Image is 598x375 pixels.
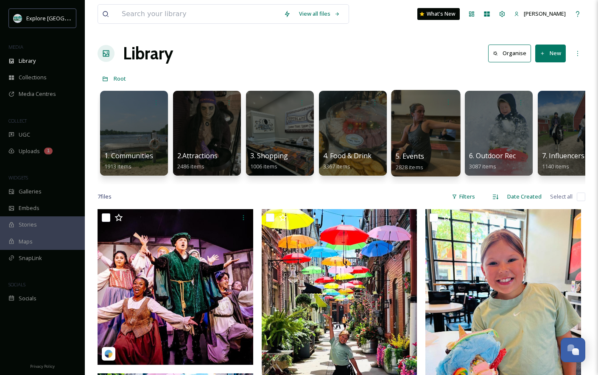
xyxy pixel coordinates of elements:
[19,221,37,229] span: Stories
[535,45,566,62] button: New
[19,57,36,65] span: Library
[524,10,566,17] span: [PERSON_NAME]
[98,209,253,365] img: autumnsierraxo-2143642.jpg
[19,187,42,196] span: Galleries
[19,73,47,81] span: Collections
[19,147,40,155] span: Uploads
[396,152,424,171] a: 5. Events2828 items
[114,73,126,84] a: Root
[8,281,25,288] span: SOCIALS
[8,118,27,124] span: COLLECT
[396,163,423,171] span: 2828 items
[550,193,573,201] span: Select all
[295,6,344,22] a: View all files
[30,364,55,369] span: Privacy Policy
[44,148,53,154] div: 1
[177,151,218,160] span: 2.Attractions
[561,338,585,362] button: Open Chat
[488,45,535,62] a: Organise
[104,152,153,170] a: 1. Communities1913 items
[396,151,424,161] span: 5. Events
[447,188,479,205] div: Filters
[19,204,39,212] span: Embeds
[469,152,516,170] a: 6. Outdoor Rec3087 items
[469,151,516,160] span: 6. Outdoor Rec
[117,5,279,23] input: Search your library
[177,152,218,170] a: 2.Attractions2486 items
[14,14,22,22] img: 67e7af72-b6c8-455a-acf8-98e6fe1b68aa.avif
[19,90,56,98] span: Media Centres
[8,44,23,50] span: MEDIA
[98,193,112,201] span: 7 file s
[323,151,372,160] span: 4. Food & Drink
[104,151,153,160] span: 1. Communities
[250,152,288,170] a: 3. Shopping1006 items
[542,162,569,170] span: 1140 items
[8,174,28,181] span: WIDGETS
[19,131,30,139] span: UGC
[250,151,288,160] span: 3. Shopping
[323,152,372,170] a: 4. Food & Drink3367 items
[503,188,546,205] div: Date Created
[250,162,277,170] span: 1006 items
[123,41,173,66] a: Library
[542,152,584,170] a: 7. Influencers1140 items
[323,162,350,170] span: 3367 items
[104,162,131,170] span: 1913 items
[510,6,570,22] a: [PERSON_NAME]
[19,238,33,246] span: Maps
[19,254,42,262] span: SnapLink
[417,8,460,20] a: What's New
[469,162,496,170] span: 3087 items
[114,75,126,82] span: Root
[177,162,204,170] span: 2486 items
[19,294,36,302] span: Socials
[542,151,584,160] span: 7. Influencers
[104,350,113,358] img: snapsea-logo.png
[30,361,55,371] a: Privacy Policy
[488,45,531,62] button: Organise
[26,14,143,22] span: Explore [GEOGRAPHIC_DATA][PERSON_NAME]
